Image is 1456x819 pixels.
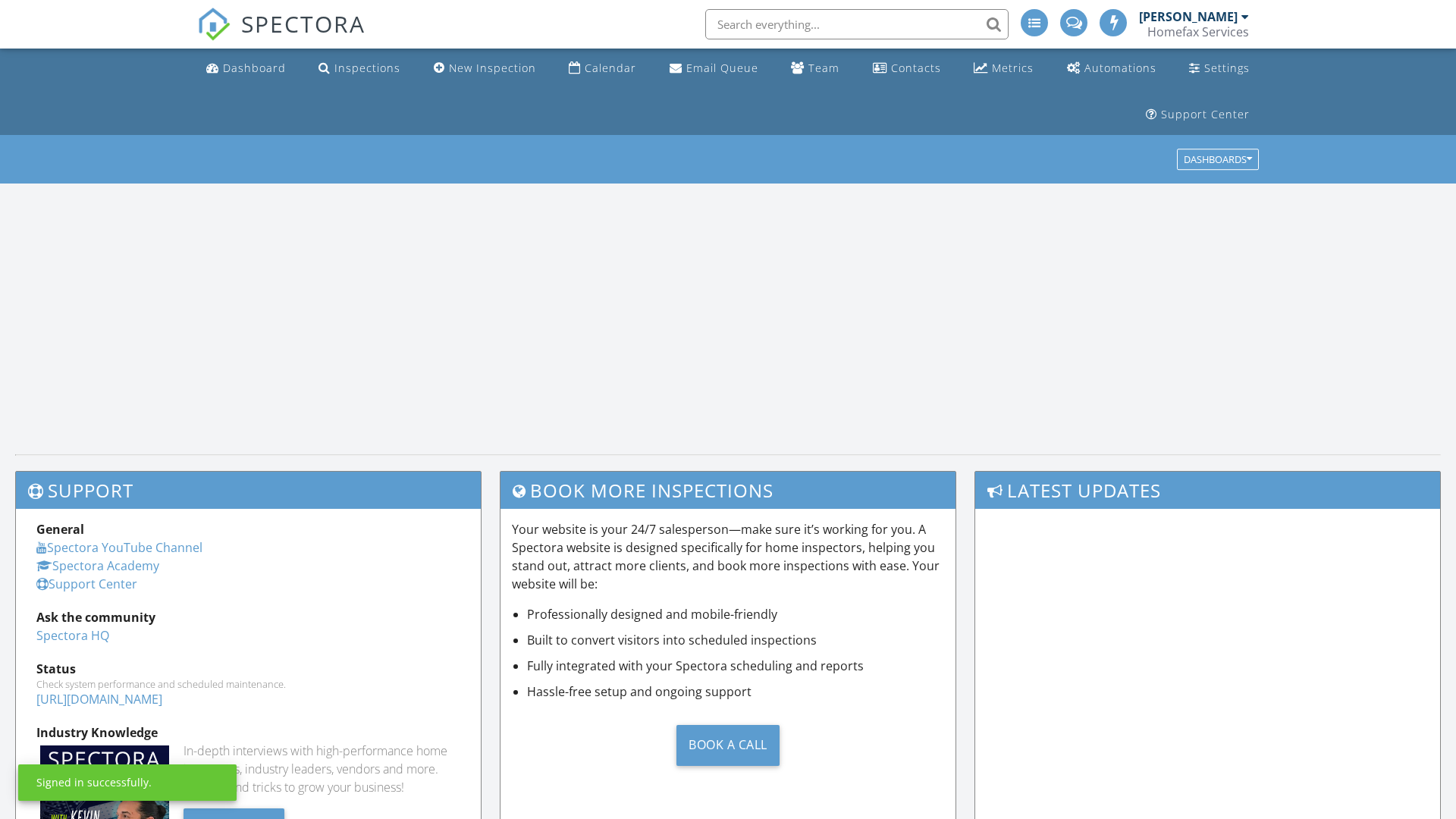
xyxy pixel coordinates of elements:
[512,520,945,593] p: Your website is your 24/7 salesperson—make sure it’s working for you. A Spectora website is desig...
[184,742,460,796] div: In-depth interviews with high-performance home inspectors, industry leaders, vendors and more. Ge...
[223,61,286,75] div: Dashboard
[527,657,945,675] li: Fully integrated with your Spectora scheduling and reports
[1139,9,1238,24] div: [PERSON_NAME]
[512,713,945,777] a: Book a Call
[36,775,152,790] div: Signed in successfully.
[428,55,542,83] a: New Inspection
[785,55,846,83] a: Team
[1184,155,1252,165] div: Dashboards
[664,55,764,83] a: Email Queue
[36,576,137,592] a: Support Center
[36,627,109,644] a: Spectora HQ
[1204,61,1250,75] div: Settings
[891,61,941,75] div: Contacts
[36,539,202,556] a: Spectora YouTube Channel
[676,725,780,766] div: Book a Call
[527,682,945,701] li: Hassle-free setup and ongoing support
[1177,149,1259,171] button: Dashboards
[585,61,636,75] div: Calendar
[686,61,758,75] div: Email Queue
[36,691,162,708] a: [URL][DOMAIN_NAME]
[36,557,159,574] a: Spectora Academy
[1061,55,1163,83] a: Automations (Advanced)
[808,61,839,75] div: Team
[449,61,536,75] div: New Inspection
[527,631,945,649] li: Built to convert visitors into scheduled inspections
[197,8,231,41] img: The Best Home Inspection Software - Spectora
[200,55,292,83] a: Dashboard
[975,472,1440,509] h3: Latest Updates
[36,660,460,678] div: Status
[705,9,1009,39] input: Search everything...
[527,605,945,623] li: Professionally designed and mobile-friendly
[1147,24,1249,39] div: Homefax Services
[36,521,84,538] strong: General
[867,55,947,83] a: Contacts
[36,678,460,690] div: Check system performance and scheduled maintenance.
[36,723,460,742] div: Industry Knowledge
[1161,107,1250,121] div: Support Center
[500,472,956,509] h3: Book More Inspections
[36,608,460,626] div: Ask the community
[1183,55,1256,83] a: Settings
[563,55,642,83] a: Calendar
[1084,61,1156,75] div: Automations
[197,20,366,52] a: SPECTORA
[1140,101,1256,129] a: Support Center
[334,61,400,75] div: Inspections
[241,8,366,39] span: SPECTORA
[312,55,406,83] a: Inspections
[968,55,1040,83] a: Metrics
[992,61,1034,75] div: Metrics
[16,472,481,509] h3: Support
